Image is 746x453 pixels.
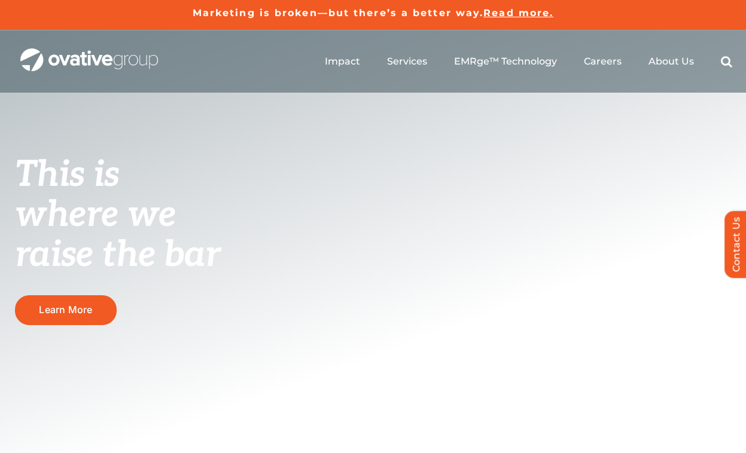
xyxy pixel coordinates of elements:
[193,7,484,19] a: Marketing is broken—but there’s a better way.
[325,56,360,68] a: Impact
[15,154,119,197] span: This is
[325,42,732,81] nav: Menu
[387,56,427,68] a: Services
[20,47,158,59] a: OG_Full_horizontal_WHT
[15,194,220,277] span: where we raise the bar
[584,56,622,68] a: Careers
[454,56,557,68] a: EMRge™ Technology
[648,56,694,68] a: About Us
[39,304,92,316] span: Learn More
[15,295,117,325] a: Learn More
[721,56,732,68] a: Search
[483,7,553,19] a: Read more.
